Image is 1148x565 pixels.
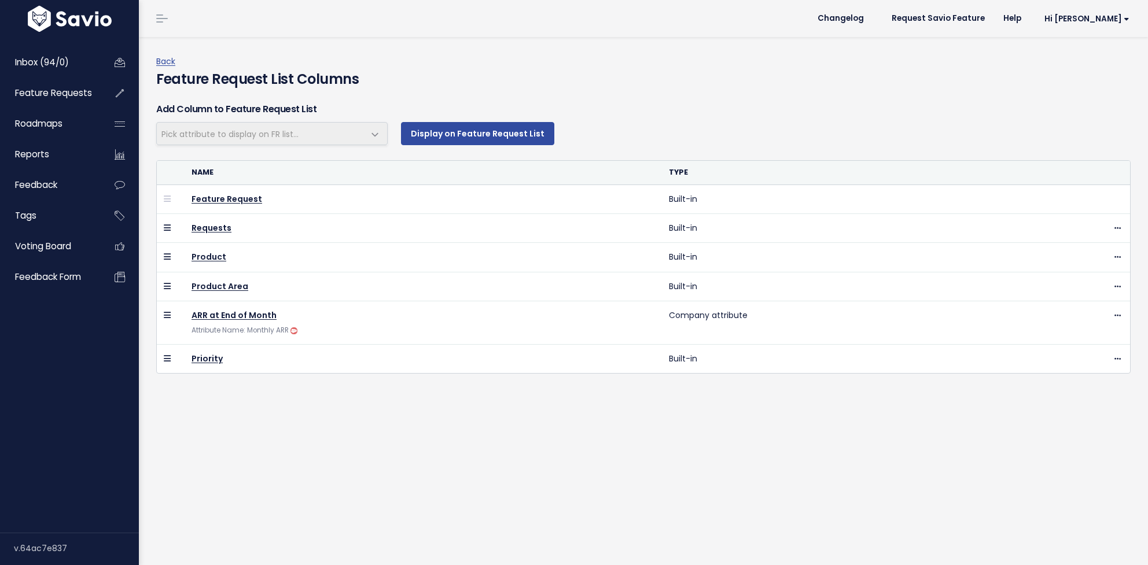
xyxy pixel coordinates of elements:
a: Priority [192,353,223,364]
span: Feedback form [15,271,81,283]
a: Requests [192,222,231,234]
span: Tags [15,209,36,221]
a: Inbox (94/0) [3,49,96,76]
a: Product [192,251,226,263]
a: Back [156,56,175,67]
td: Built-in [662,272,1031,301]
a: Feature Request [192,193,262,205]
small: Attribute Name: Monthly ARR [192,326,297,335]
button: Display on Feature Request List [401,122,554,145]
a: Feedback form [3,264,96,290]
th: Type [662,161,1031,184]
div: v.64ac7e837 [14,533,139,563]
a: Feedback [3,172,96,198]
a: Hi [PERSON_NAME] [1031,10,1139,28]
span: Changelog [818,14,864,23]
span: Pick attribute to display on FR list... [161,128,299,140]
h4: Feature Request List Columns [156,69,1131,90]
img: logo-white.9d6f32f41409.svg [25,6,115,32]
a: Tags [3,202,96,229]
a: Help [994,10,1031,27]
a: Roadmaps [3,110,96,137]
td: Company attribute [662,301,1031,344]
span: Feedback [15,179,57,191]
span: Feature Requests [15,87,92,99]
td: Built-in [662,185,1031,214]
a: Reports [3,141,96,168]
img: salesforce-icon.deb8f6f1a988.png [290,327,297,334]
span: Roadmaps [15,117,62,130]
td: Built-in [662,214,1031,243]
span: Voting Board [15,240,71,252]
a: Voting Board [3,233,96,260]
a: Feature Requests [3,80,96,106]
span: Inbox (94/0) [15,56,69,68]
a: Request Savio Feature [882,10,994,27]
span: Hi [PERSON_NAME] [1044,14,1129,23]
span: Reports [15,148,49,160]
a: ARR at End of Month [192,309,277,321]
th: Name [185,161,662,184]
a: Product Area [192,280,248,292]
td: Built-in [662,345,1031,374]
td: Built-in [662,243,1031,272]
h6: Add Column to Feature Request List [156,102,1131,116]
